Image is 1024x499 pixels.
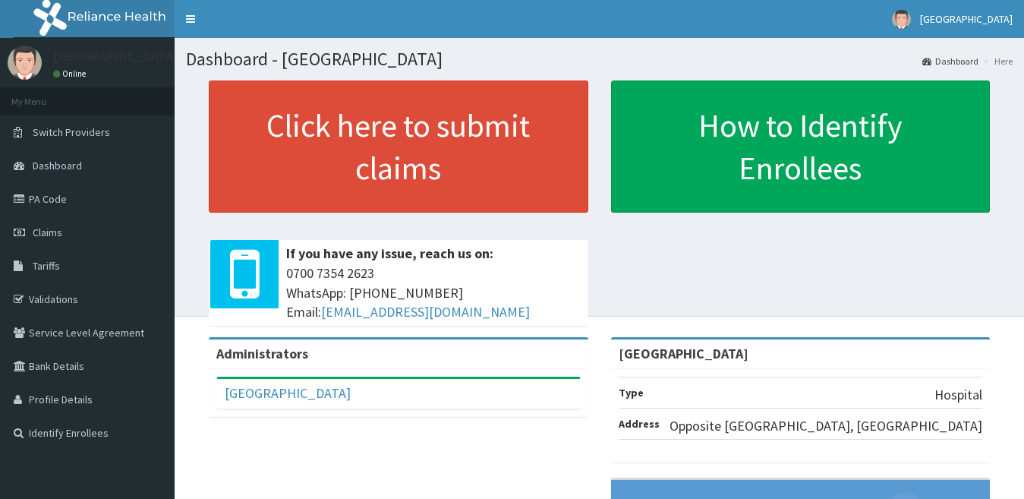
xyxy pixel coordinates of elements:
[922,55,978,68] a: Dashboard
[209,81,588,213] a: Click here to submit claims
[225,384,351,402] a: [GEOGRAPHIC_DATA]
[216,345,308,362] b: Administrators
[33,159,82,172] span: Dashboard
[33,226,62,239] span: Claims
[619,417,660,431] b: Address
[286,245,493,262] b: If you have any issue, reach us on:
[619,386,644,400] b: Type
[8,46,42,80] img: User Image
[53,49,178,63] p: [GEOGRAPHIC_DATA]
[33,125,110,139] span: Switch Providers
[619,345,748,362] strong: [GEOGRAPHIC_DATA]
[670,416,982,436] p: Opposite [GEOGRAPHIC_DATA], [GEOGRAPHIC_DATA]
[920,12,1013,26] span: [GEOGRAPHIC_DATA]
[934,385,982,405] p: Hospital
[892,10,911,29] img: User Image
[980,55,1013,68] li: Here
[611,81,991,213] a: How to Identify Enrollees
[33,259,60,273] span: Tariffs
[186,49,1013,69] h1: Dashboard - [GEOGRAPHIC_DATA]
[53,68,90,79] a: Online
[286,264,581,322] span: 0700 7354 2623 WhatsApp: [PHONE_NUMBER] Email:
[321,303,530,321] a: [EMAIL_ADDRESS][DOMAIN_NAME]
